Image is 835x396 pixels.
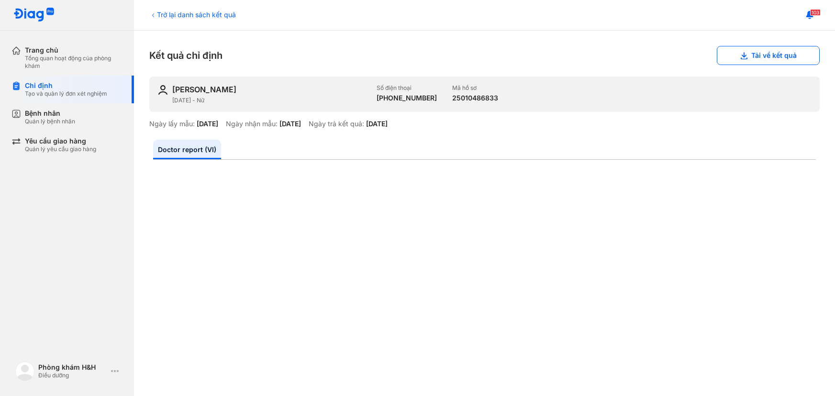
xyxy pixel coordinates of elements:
[149,46,820,65] div: Kết quả chỉ định
[149,10,236,20] div: Trở lại danh sách kết quả
[38,372,107,379] div: Điều dưỡng
[25,145,96,153] div: Quản lý yêu cầu giao hàng
[810,9,821,16] span: 103
[25,118,75,125] div: Quản lý bệnh nhân
[25,109,75,118] div: Bệnh nhân
[25,55,122,70] div: Tổng quan hoạt động của phòng khám
[25,46,122,55] div: Trang chủ
[279,120,301,128] div: [DATE]
[309,120,364,128] div: Ngày trả kết quả:
[25,90,107,98] div: Tạo và quản lý đơn xét nghiệm
[172,84,236,95] div: [PERSON_NAME]
[717,46,820,65] button: Tải về kết quả
[25,81,107,90] div: Chỉ định
[452,94,498,102] div: 25010486833
[38,363,107,372] div: Phòng khám H&H
[452,84,498,92] div: Mã hồ sơ
[197,120,218,128] div: [DATE]
[153,140,221,159] a: Doctor report (VI)
[377,84,437,92] div: Số điện thoại
[172,97,369,104] div: [DATE] - Nữ
[13,8,55,22] img: logo
[366,120,388,128] div: [DATE]
[149,120,195,128] div: Ngày lấy mẫu:
[226,120,278,128] div: Ngày nhận mẫu:
[157,84,168,96] img: user-icon
[15,362,34,381] img: logo
[377,94,437,102] div: [PHONE_NUMBER]
[25,137,96,145] div: Yêu cầu giao hàng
